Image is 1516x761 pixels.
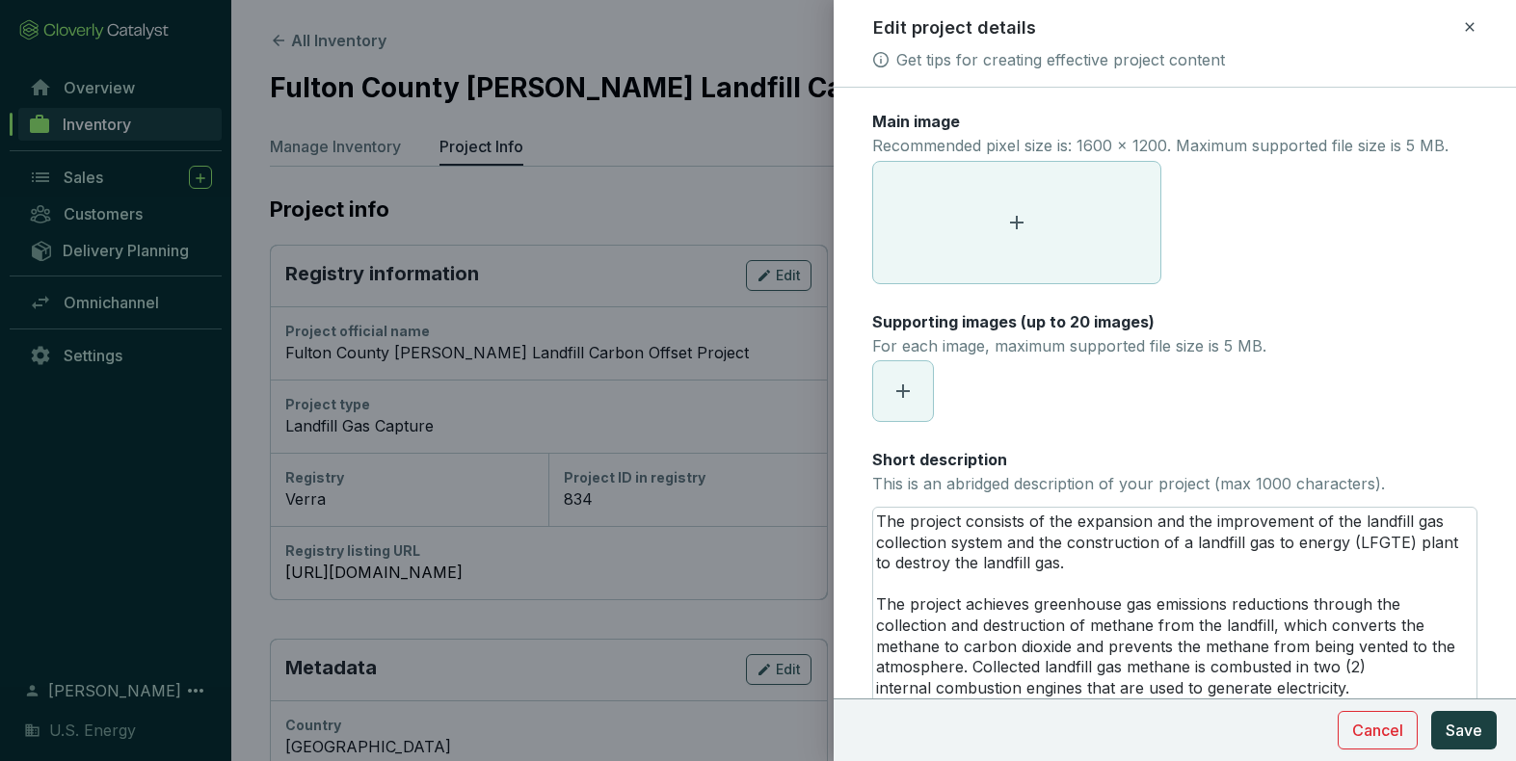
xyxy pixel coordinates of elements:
[872,111,960,132] label: Main image
[872,449,1007,470] label: Short description
[896,48,1225,71] a: Get tips for creating effective project content
[873,15,1036,40] h2: Edit project details
[1352,719,1403,742] span: Cancel
[1431,711,1497,749] button: Save
[872,474,1385,495] p: This is an abridged description of your project (max 1000 characters).
[1338,711,1418,749] button: Cancel
[872,311,1155,332] label: Supporting images (up to 20 images)
[1446,719,1482,742] span: Save
[872,336,1266,357] p: For each image, maximum supported file size is 5 MB.
[872,136,1449,157] p: Recommended pixel size is: 1600 x 1200. Maximum supported file size is 5 MB.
